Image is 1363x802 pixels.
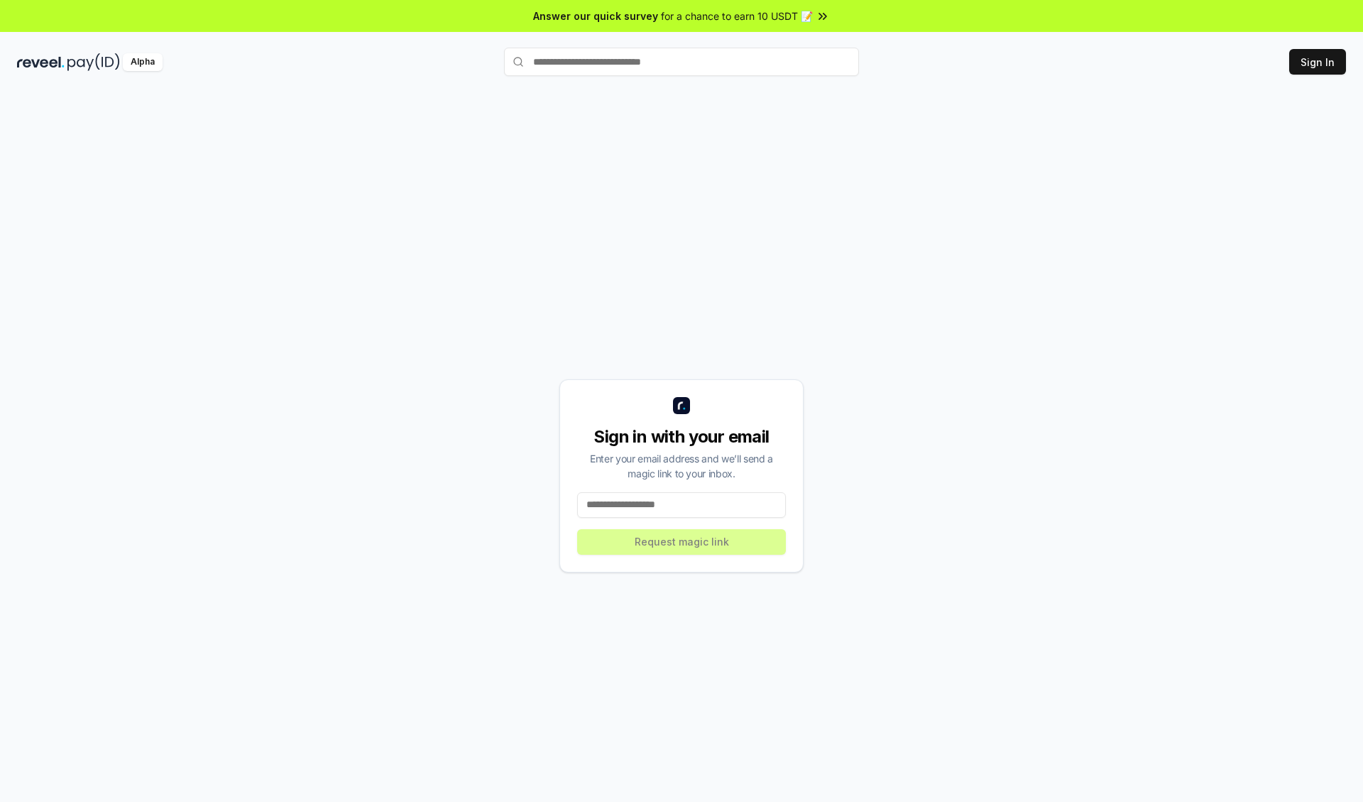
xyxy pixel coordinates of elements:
img: logo_small [673,397,690,414]
div: Sign in with your email [577,426,786,448]
span: Answer our quick survey [533,9,658,23]
img: reveel_dark [17,53,65,71]
div: Alpha [123,53,163,71]
div: Enter your email address and we’ll send a magic link to your inbox. [577,451,786,481]
img: pay_id [67,53,120,71]
span: for a chance to earn 10 USDT 📝 [661,9,813,23]
button: Sign In [1289,49,1346,75]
